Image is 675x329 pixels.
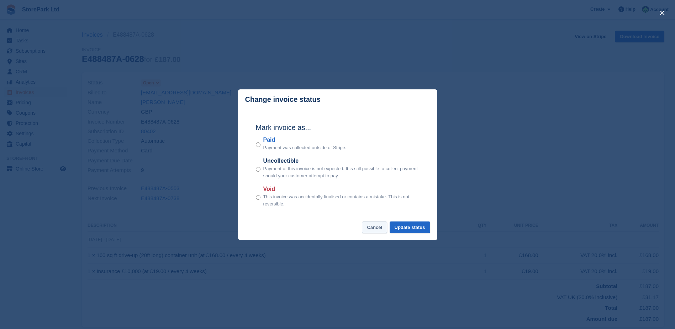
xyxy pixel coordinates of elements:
[263,157,420,165] label: Uncollectible
[263,165,420,179] p: Payment of this invoice is not expected. It is still possible to collect payment should your cust...
[263,136,347,144] label: Paid
[263,185,420,193] label: Void
[263,144,347,151] p: Payment was collected outside of Stripe.
[245,95,321,104] p: Change invoice status
[390,221,430,233] button: Update status
[256,122,420,133] h2: Mark invoice as...
[656,7,668,19] button: close
[362,221,387,233] button: Cancel
[263,193,420,207] p: This invoice was accidentally finalised or contains a mistake. This is not reversible.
